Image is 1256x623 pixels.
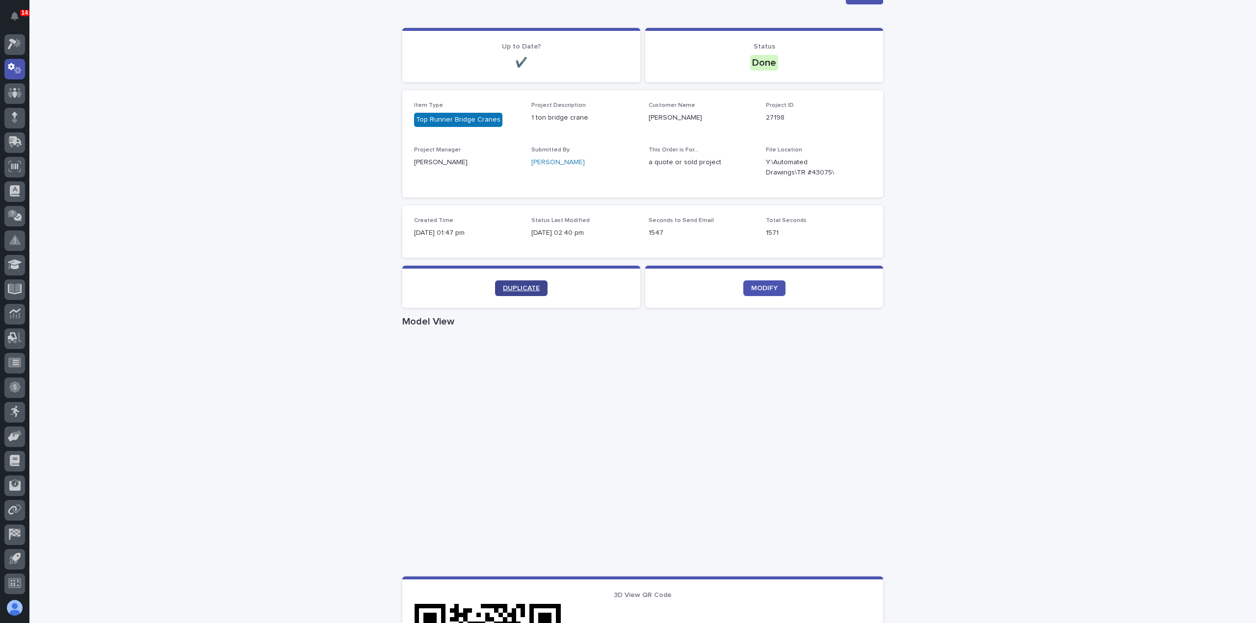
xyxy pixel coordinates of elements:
span: Status Last Modified [531,218,590,224]
p: ✔️ [414,57,628,69]
span: Project Description [531,102,586,108]
h1: Model View [402,316,883,327]
div: Top Runner Bridge Cranes [414,113,502,127]
span: File Location [766,147,802,153]
p: [DATE] 01:47 pm [414,228,520,238]
p: 1547 [649,228,754,238]
span: Submitted By [531,147,570,153]
p: [PERSON_NAME] [649,113,754,123]
span: Item Type [414,102,443,108]
p: [PERSON_NAME] [414,157,520,168]
span: Status [754,43,775,50]
button: users-avatar [4,598,25,618]
span: This Order is For... [649,147,699,153]
p: 14 [22,9,28,16]
span: Project ID [766,102,794,108]
div: Done [750,55,778,71]
span: Created Time [414,218,453,224]
a: [PERSON_NAME] [531,157,585,168]
p: [DATE] 02:40 pm [531,228,637,238]
span: Project Manager [414,147,461,153]
iframe: Model View [402,331,883,576]
p: 1 ton bridge crane [531,113,637,123]
span: Customer Name [649,102,695,108]
div: Notifications14 [12,12,25,27]
a: DUPLICATE [495,280,548,296]
span: Total Seconds [766,218,807,224]
button: Notifications [4,6,25,26]
p: 1571 [766,228,871,238]
p: a quote or sold project [649,157,754,168]
span: 3D View QR Code [614,592,672,598]
: Y:\Automated Drawings\TR #43075\ [766,157,848,178]
span: MODIFY [751,285,778,292]
a: MODIFY [743,280,785,296]
span: Up to Date? [502,43,541,50]
span: Seconds to Send Email [649,218,714,224]
p: 27198 [766,113,871,123]
span: DUPLICATE [503,285,540,292]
